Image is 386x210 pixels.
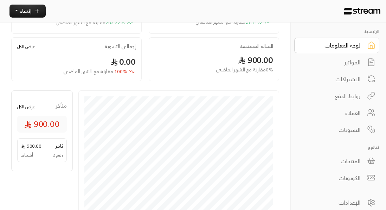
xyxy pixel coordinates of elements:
[63,67,113,76] span: مقارنة مع الشهر الماضي
[304,92,360,100] div: روابط الدفع
[110,54,136,69] span: 0.00
[9,5,46,18] button: إنشاء
[304,58,360,66] div: الفواتير
[63,68,127,75] span: 100 %
[53,152,63,158] span: رقم 2
[304,126,360,134] div: التسويات
[20,6,32,15] span: إنشاء
[17,43,35,50] button: عرض الكل
[294,105,379,121] a: العملاء
[56,102,67,110] span: متأخر
[294,170,379,186] a: الكوبونات
[294,38,379,53] a: لوحة المعلومات
[304,41,360,50] div: لوحة المعلومات
[56,142,63,149] span: ثامر
[304,174,360,182] div: الكوبونات
[304,109,360,117] div: العملاء
[21,142,41,149] span: 900.00
[294,122,379,138] a: التسويات
[294,88,379,104] a: روابط الدفع
[294,153,379,169] a: المنتجات
[294,144,379,151] p: كتالوج
[294,28,379,35] p: الرئيسية
[216,66,273,74] span: 0 % مقارنة مع الشهر الماضي
[21,152,33,158] span: أقساط
[17,103,35,110] button: عرض الكل
[294,55,379,70] a: الفواتير
[304,198,360,207] div: الإعدادات
[238,52,273,67] span: 900.00
[104,44,136,50] h2: إجمالي التسوية
[195,18,262,26] span: 51.11 %
[344,8,380,15] img: Logo
[304,157,360,165] div: المنتجات
[56,19,125,26] span: 202.22 %
[294,71,379,87] a: الاشتراكات
[304,75,360,83] div: الاشتراكات
[24,118,60,130] span: 900.00
[239,43,273,49] h2: المبالغ المستحقة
